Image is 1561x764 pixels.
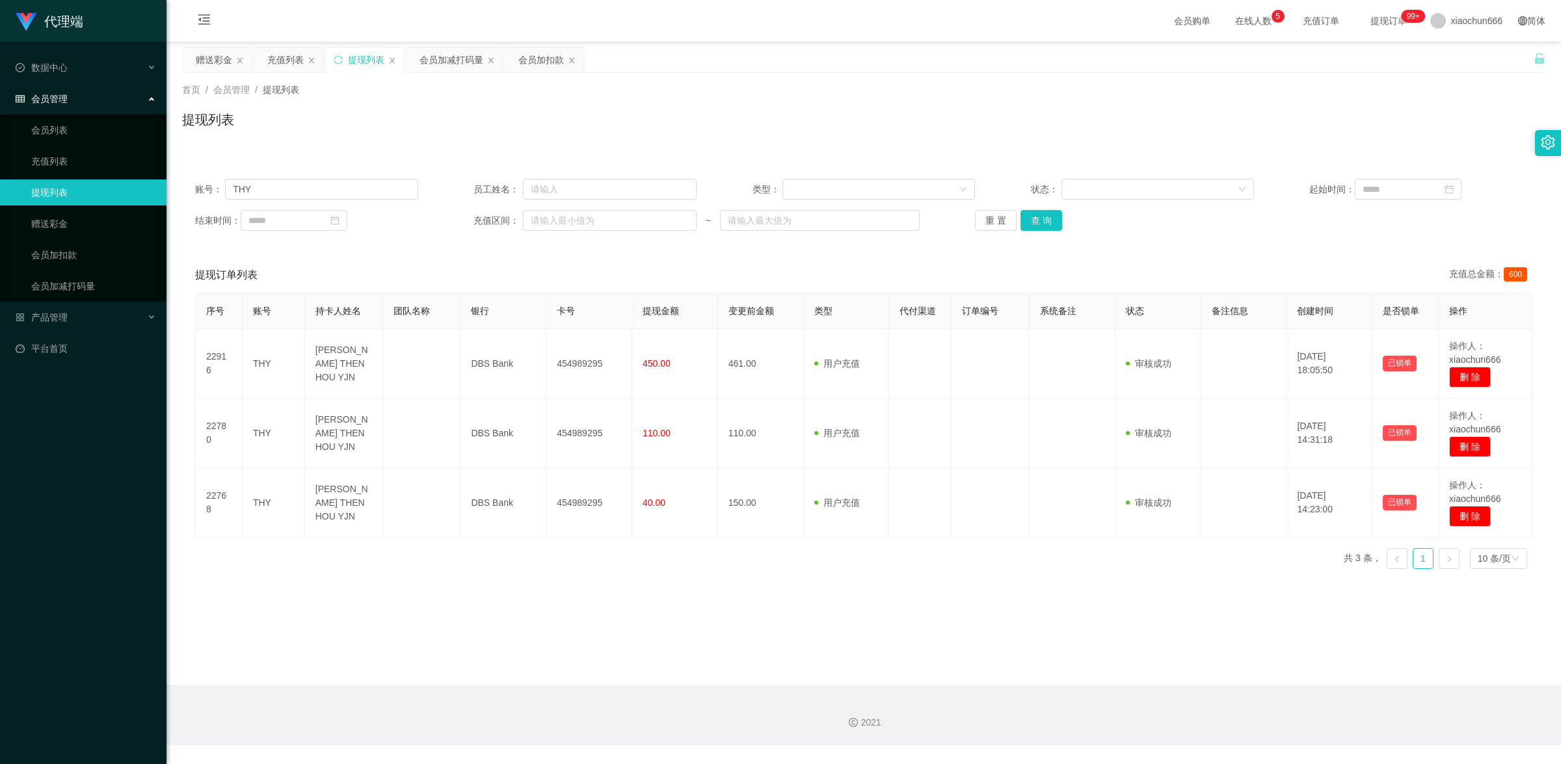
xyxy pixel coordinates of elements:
[518,47,564,72] div: 会员加扣款
[546,399,632,468] td: 454989295
[31,242,156,268] a: 会员加扣款
[814,428,860,438] span: 用户充值
[1393,555,1401,563] i: 图标: left
[1031,183,1061,196] span: 状态：
[460,329,546,399] td: DBS Bank
[1229,16,1278,25] span: 在线人数
[1296,16,1346,25] span: 充值订单
[900,306,936,316] span: 代付渠道
[1449,436,1491,457] button: 删 除
[643,306,679,316] span: 提现金额
[182,110,234,129] h1: 提现列表
[31,273,156,299] a: 会员加减打码量
[1126,428,1171,438] span: 审核成功
[1126,306,1144,316] span: 状态
[308,57,315,64] i: 图标: close
[643,497,665,508] span: 40.00
[487,57,495,64] i: 图标: close
[196,329,243,399] td: 22916
[348,47,384,72] div: 提现列表
[1449,506,1491,527] button: 删 除
[236,57,244,64] i: 图标: close
[388,57,396,64] i: 图标: close
[1449,306,1467,316] span: 操作
[31,179,156,205] a: 提现列表
[182,1,226,42] i: 图标: menu-fold
[255,85,258,95] span: /
[1040,306,1076,316] span: 系统备注
[196,47,232,72] div: 赠送彩金
[1518,16,1527,25] i: 图标: global
[546,468,632,538] td: 454989295
[206,85,208,95] span: /
[975,210,1017,231] button: 重 置
[1449,267,1532,283] div: 充值总金额：
[1478,549,1511,568] div: 10 条/页
[16,313,25,322] i: 图标: appstore-o
[263,85,299,95] span: 提现列表
[195,214,241,228] span: 结束时间：
[1449,480,1501,504] span: 操作人：xiaochun666
[1126,358,1171,369] span: 审核成功
[814,306,833,316] span: 类型
[1383,495,1417,510] button: 已锁单
[305,468,383,538] td: [PERSON_NAME] THEN HOU YJN
[1287,329,1372,399] td: [DATE] 18:05:50
[177,716,1551,730] div: 2021
[557,306,575,316] span: 卡号
[305,329,383,399] td: [PERSON_NAME] THEN HOU YJN
[1287,468,1372,538] td: [DATE] 14:23:00
[195,267,258,283] span: 提现订单列表
[1383,425,1417,441] button: 已锁单
[959,185,967,194] i: 图标: down
[720,210,920,231] input: 请输入最大值为
[243,468,305,538] td: THY
[1541,135,1555,150] i: 图标: setting
[1383,306,1419,316] span: 是否锁单
[474,183,523,196] span: 员工姓名：
[753,183,783,196] span: 类型：
[460,399,546,468] td: DBS Bank
[1387,548,1408,569] li: 上一页
[334,55,343,64] i: 图标: sync
[16,16,83,26] a: 代理端
[697,214,720,228] span: ~
[1445,185,1454,194] i: 图标: calendar
[196,468,243,538] td: 22768
[31,148,156,174] a: 充值列表
[1297,306,1333,316] span: 创建时间
[1126,497,1171,508] span: 审核成功
[182,85,200,95] span: 首页
[16,94,25,103] i: 图标: table
[195,183,225,196] span: 账号：
[1413,548,1434,569] li: 1
[1534,53,1545,64] i: 图标: unlock
[16,312,68,323] span: 产品管理
[267,47,304,72] div: 充值列表
[471,306,489,316] span: 银行
[16,336,156,362] a: 图标: dashboard平台首页
[718,399,804,468] td: 110.00
[243,399,305,468] td: THY
[1413,549,1433,568] a: 1
[849,718,858,727] i: 图标: copyright
[16,62,68,73] span: 数据中心
[1021,210,1062,231] button: 查 询
[44,1,83,42] h1: 代理端
[213,85,250,95] span: 会员管理
[1344,548,1381,569] li: 共 3 条，
[225,179,418,200] input: 请输入
[460,468,546,538] td: DBS Bank
[1212,306,1248,316] span: 备注信息
[1272,10,1285,23] sup: 5
[420,47,483,72] div: 会员加减打码量
[643,358,671,369] span: 450.00
[394,306,430,316] span: 团队名称
[523,210,697,231] input: 请输入最小值为
[546,329,632,399] td: 454989295
[1445,555,1453,563] i: 图标: right
[962,306,998,316] span: 订单编号
[330,216,340,225] i: 图标: calendar
[1449,410,1501,434] span: 操作人：xiaochun666
[31,211,156,237] a: 赠送彩金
